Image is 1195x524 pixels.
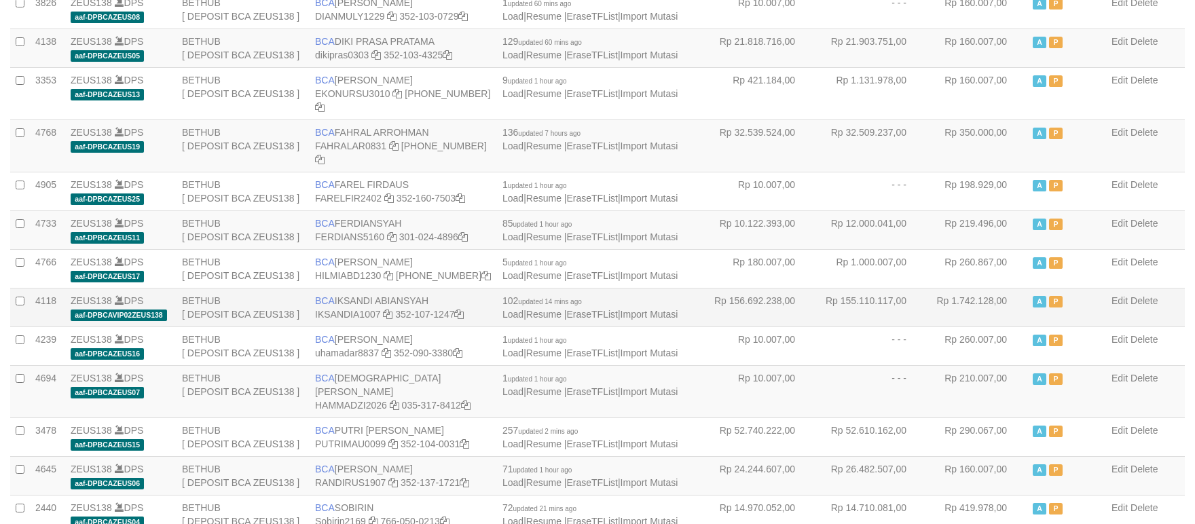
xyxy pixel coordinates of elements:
td: Rp 10.007,00 [704,172,815,210]
span: 9 [502,75,567,86]
td: FAREL FIRDAUS 352-160-7503 [310,172,497,210]
a: Edit [1111,127,1128,138]
a: Copy FARELFIR2402 to clipboard [384,193,394,204]
td: Rp 10.122.393,00 [704,210,815,249]
td: 4118 [30,288,65,326]
span: Paused [1049,219,1063,230]
td: Rp 260.007,00 [927,326,1027,365]
td: BETHUB [ DEPOSIT BCA ZEUS138 ] [177,456,310,495]
span: aaf-DPBCAZEUS11 [71,232,144,244]
a: Import Mutasi [621,270,678,281]
span: aaf-DPBCAZEUS08 [71,12,144,23]
span: Paused [1049,373,1063,385]
td: - - - [815,326,927,365]
span: 102 [502,295,582,306]
a: Copy uhamadar8837 to clipboard [382,348,391,358]
span: BCA [315,464,335,474]
td: BETHUB [ DEPOSIT BCA ZEUS138 ] [177,172,310,210]
td: 4766 [30,249,65,288]
td: Rp 10.007,00 [704,365,815,417]
a: Edit [1111,502,1128,513]
a: dikipras0303 [315,50,369,60]
span: updated 1 hour ago [508,375,567,383]
td: DPS [65,456,177,495]
a: Import Mutasi [621,50,678,60]
a: Delete [1130,295,1158,306]
span: 129 [502,36,582,47]
td: Rp 1.000.007,00 [815,249,927,288]
a: Resume [526,438,562,449]
td: - - - [815,365,927,417]
a: Copy FERDIANS5160 to clipboard [387,231,397,242]
td: BETHUB [ DEPOSIT BCA ZEUS138 ] [177,288,310,326]
span: Active [1033,373,1046,385]
a: Copy dikipras0303 to clipboard [371,50,381,60]
span: Paused [1049,37,1063,48]
a: Import Mutasi [621,141,678,151]
span: | | | [502,373,678,397]
a: Copy 7495214257 to clipboard [481,270,491,281]
a: Resume [526,270,562,281]
span: 1 [502,179,567,190]
a: Resume [526,193,562,204]
td: DPS [65,29,177,67]
a: Import Mutasi [621,477,678,488]
a: Edit [1111,295,1128,306]
span: updated 2 mins ago [518,428,578,435]
span: updated 7 hours ago [518,130,581,137]
a: EraseTFList [566,50,617,60]
a: Edit [1111,464,1128,474]
a: Copy FAHRALAR0831 to clipboard [389,141,399,151]
a: Resume [526,309,562,320]
span: BCA [315,127,335,138]
td: Rp 180.007,00 [704,249,815,288]
a: Copy 3521034325 to clipboard [443,50,452,60]
td: DPS [65,67,177,119]
td: Rp 160.007,00 [927,67,1027,119]
span: aaf-DPBCAVIP02ZEUS138 [71,310,167,321]
a: Delete [1130,218,1158,229]
td: DPS [65,288,177,326]
a: FARELFIR2402 [315,193,382,204]
td: DPS [65,119,177,172]
span: aaf-DPBCAZEUS15 [71,439,144,451]
td: DPS [65,210,177,249]
span: | | | [502,334,678,358]
td: Rp 350.000,00 [927,119,1027,172]
a: Resume [526,141,562,151]
span: 1 [502,373,567,383]
a: Delete [1130,257,1158,267]
a: Copy 3521071247 to clipboard [454,309,464,320]
td: Rp 160.007,00 [927,456,1027,495]
td: [PERSON_NAME] 352-090-3380 [310,326,497,365]
span: aaf-DPBCAZEUS17 [71,271,144,282]
span: aaf-DPBCAZEUS19 [71,141,144,153]
a: EraseTFList [566,141,617,151]
span: 136 [502,127,581,138]
a: Import Mutasi [621,348,678,358]
td: 4694 [30,365,65,417]
td: Rp 1.131.978,00 [815,67,927,119]
span: BCA [315,36,335,47]
td: Rp 155.110.117,00 [815,288,927,326]
span: updated 1 hour ago [508,77,567,85]
span: | | | [502,75,678,99]
a: Delete [1130,75,1158,86]
td: Rp 160.007,00 [927,29,1027,67]
a: uhamadar8837 [315,348,379,358]
td: Rp 10.007,00 [704,326,815,365]
a: Copy IKSANDIA1007 to clipboard [383,309,392,320]
a: Load [502,348,523,358]
a: Delete [1130,425,1158,436]
a: Copy 3521040031 to clipboard [460,438,469,449]
a: Edit [1111,257,1128,267]
td: FERDIANSYAH 301-024-4896 [310,210,497,249]
span: | | | [502,464,678,488]
span: Active [1033,37,1046,48]
td: Rp 290.067,00 [927,417,1027,456]
span: Active [1033,426,1046,437]
a: Load [502,11,523,22]
td: IKSANDI ABIANSYAH 352-107-1247 [310,288,497,326]
td: DIKI PRASA PRATAMA 352-103-4325 [310,29,497,67]
span: | | | [502,127,678,151]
